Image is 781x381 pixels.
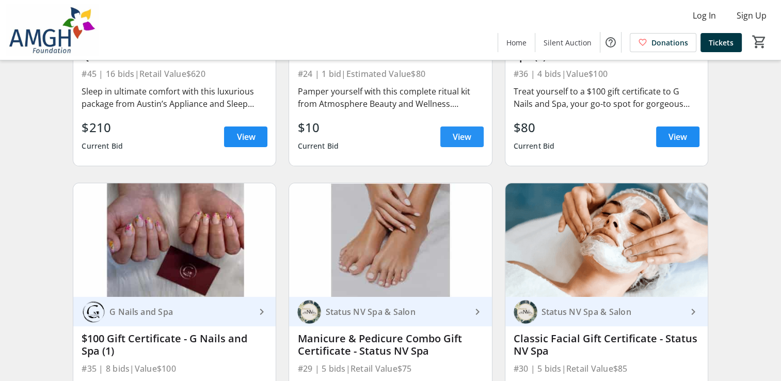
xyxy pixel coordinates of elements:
span: Sign Up [737,9,767,22]
div: Current Bid [82,137,123,155]
a: Home [498,33,535,52]
div: $10 [297,118,339,137]
div: Current Bid [514,137,555,155]
span: Donations [651,37,688,48]
a: View [440,126,484,147]
img: Status NV Spa & Salon [514,300,537,324]
img: Manicure & Pedicure Combo Gift Certificate - Status NV Spa [289,183,491,297]
div: Pamper yourself with this complete ritual kit from Atmosphere Beauty and Wellness. Includes miner... [297,85,483,110]
span: Log In [693,9,716,22]
div: #45 | 16 bids | Retail Value $620 [82,67,267,81]
div: Classic Facial Gift Certificate - Status NV Spa [514,332,699,357]
a: Donations [630,33,696,52]
mat-icon: keyboard_arrow_right [687,306,699,318]
div: $210 [82,118,123,137]
button: Cart [750,33,769,51]
img: $100 Gift Certificate - G Nails and Spa (1) [73,183,276,297]
span: Tickets [709,37,734,48]
span: View [453,131,471,143]
div: #35 | 8 bids | Value $100 [82,361,267,376]
div: #29 | 5 bids | Retail Value $75 [297,361,483,376]
div: #36 | 4 bids | Value $100 [514,67,699,81]
a: View [224,126,267,147]
mat-icon: keyboard_arrow_right [471,306,484,318]
a: Silent Auction [535,33,600,52]
a: View [656,126,699,147]
div: #24 | 1 bid | Estimated Value $80 [297,67,483,81]
span: Home [506,37,527,48]
div: Sleep in ultimate comfort with this luxurious package from Austin’s Appliance and Sleep Centre. I... [82,85,267,110]
div: Status NV Spa & Salon [537,307,687,317]
div: Manicure & Pedicure Combo Gift Certificate - Status NV Spa [297,332,483,357]
span: Silent Auction [544,37,592,48]
span: View [668,131,687,143]
button: Help [600,32,621,53]
div: #30 | 5 bids | Retail Value $85 [514,361,699,376]
div: G Nails and Spa [105,307,255,317]
img: Status NV Spa & Salon [297,300,321,324]
img: G Nails and Spa [82,300,105,324]
a: Tickets [700,33,742,52]
span: View [236,131,255,143]
mat-icon: keyboard_arrow_right [255,306,267,318]
button: Log In [684,7,724,24]
img: Classic Facial Gift Certificate - Status NV Spa [505,183,708,297]
div: $100 Gift Certificate - G Nails and Spa (1) [82,332,267,357]
div: $80 [514,118,555,137]
a: G Nails and Spa G Nails and Spa [73,297,276,326]
a: Status NV Spa & SalonStatus NV Spa & Salon [505,297,708,326]
img: Alexandra Marine & General Hospital Foundation's Logo [6,4,98,56]
div: Current Bid [297,137,339,155]
button: Sign Up [728,7,775,24]
div: Status NV Spa & Salon [321,307,471,317]
div: Treat yourself to a $100 gift certificate to G Nails and Spa, your go-to spot for gorgeous nails ... [514,85,699,110]
a: Status NV Spa & SalonStatus NV Spa & Salon [289,297,491,326]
